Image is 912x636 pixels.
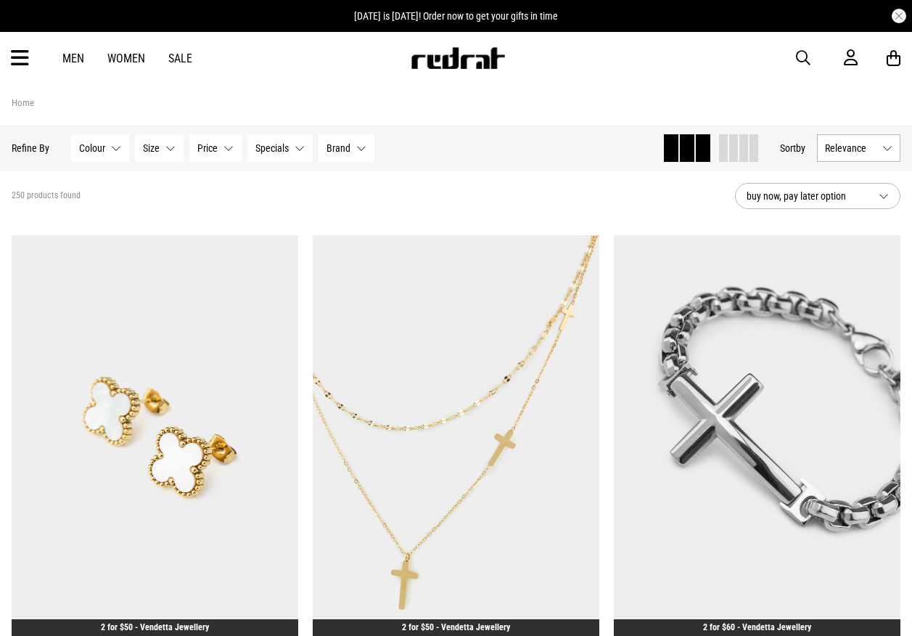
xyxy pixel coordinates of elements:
[319,134,374,162] button: Brand
[62,52,84,65] a: Men
[410,47,506,69] img: Redrat logo
[247,134,313,162] button: Specials
[780,139,805,157] button: Sortby
[79,142,105,154] span: Colour
[71,134,129,162] button: Colour
[747,187,867,205] span: buy now, pay later option
[135,134,184,162] button: Size
[817,134,900,162] button: Relevance
[197,142,218,154] span: Price
[101,622,209,632] a: 2 for $50 - Vendetta Jewellery
[12,190,81,202] span: 250 products found
[735,183,900,209] button: buy now, pay later option
[168,52,192,65] a: Sale
[255,142,289,154] span: Specials
[402,622,510,632] a: 2 for $50 - Vendetta Jewellery
[326,142,350,154] span: Brand
[12,142,49,154] p: Refine By
[703,622,811,632] a: 2 for $60 - Vendetta Jewellery
[825,142,876,154] span: Relevance
[354,10,558,22] span: [DATE] is [DATE]! Order now to get your gifts in time
[796,142,805,154] span: by
[143,142,160,154] span: Size
[12,97,34,108] a: Home
[189,134,242,162] button: Price
[107,52,145,65] a: Women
